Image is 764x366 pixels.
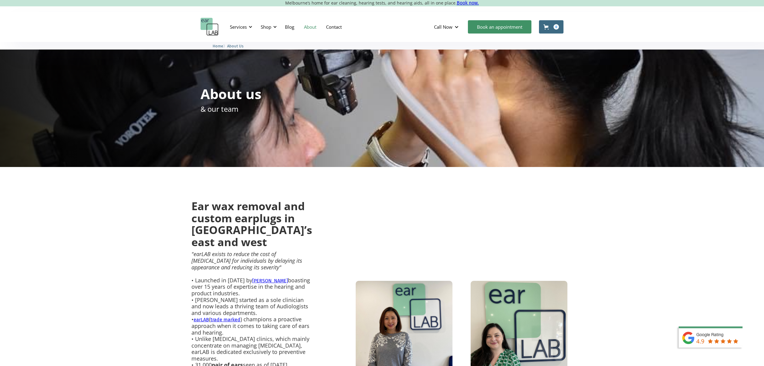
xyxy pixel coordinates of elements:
[213,44,223,48] span: Home
[211,317,240,323] a: trade marked
[201,104,238,114] p: & our team
[230,24,247,30] div: Services
[191,200,312,248] h2: Ear wax removal and custom earplugs in [GEOGRAPHIC_DATA]’s east and west
[539,20,563,34] a: Open cart
[321,18,347,36] a: Contact
[468,20,531,34] a: Book an appointment
[299,18,321,36] a: About
[434,24,452,30] div: Call Now
[213,43,223,49] a: Home
[261,24,271,30] div: Shop
[194,317,209,323] a: earLAB
[553,24,559,30] div: 0
[191,250,302,271] em: "earLAB exists to reduce the cost of [MEDICAL_DATA] for individuals by delaying its appearance an...
[429,18,465,36] div: Call Now
[257,18,279,36] div: Shop
[226,18,254,36] div: Services
[201,18,219,36] a: home
[227,43,243,49] a: About Us
[213,43,227,49] li: 〉
[227,44,243,48] span: About Us
[201,87,261,101] h1: About us
[280,18,299,36] a: Blog
[252,278,288,284] a: [PERSON_NAME]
